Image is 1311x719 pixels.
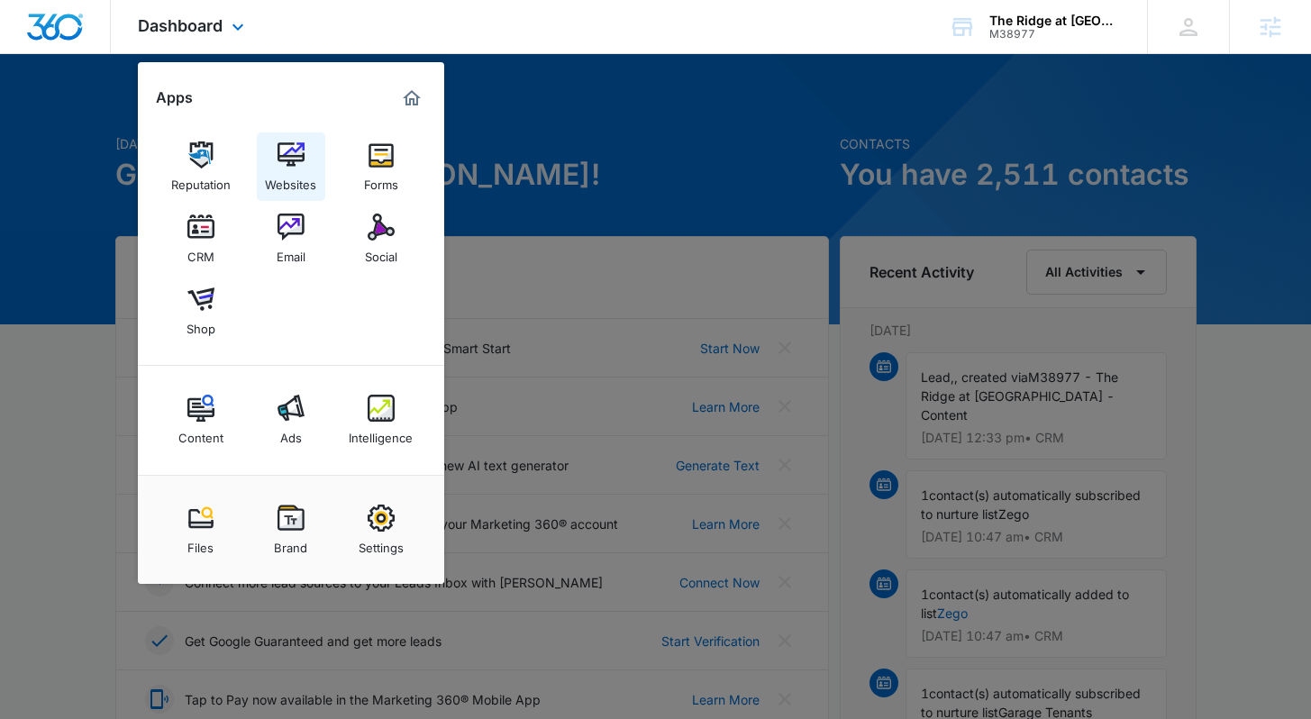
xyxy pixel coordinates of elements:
[257,496,325,564] a: Brand
[989,14,1121,28] div: account name
[187,532,214,555] div: Files
[187,313,215,336] div: Shop
[365,241,397,264] div: Social
[280,422,302,445] div: Ads
[277,241,305,264] div: Email
[347,205,415,273] a: Social
[347,496,415,564] a: Settings
[167,205,235,273] a: CRM
[397,84,426,113] a: Marketing 360® Dashboard
[265,168,316,192] div: Websites
[349,422,413,445] div: Intelligence
[167,496,235,564] a: Files
[171,168,231,192] div: Reputation
[178,422,223,445] div: Content
[359,532,404,555] div: Settings
[167,277,235,345] a: Shop
[138,16,223,35] span: Dashboard
[156,89,193,106] h2: Apps
[167,132,235,201] a: Reputation
[257,205,325,273] a: Email
[364,168,398,192] div: Forms
[257,386,325,454] a: Ads
[274,532,307,555] div: Brand
[257,132,325,201] a: Websites
[347,132,415,201] a: Forms
[187,241,214,264] div: CRM
[347,386,415,454] a: Intelligence
[989,28,1121,41] div: account id
[167,386,235,454] a: Content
